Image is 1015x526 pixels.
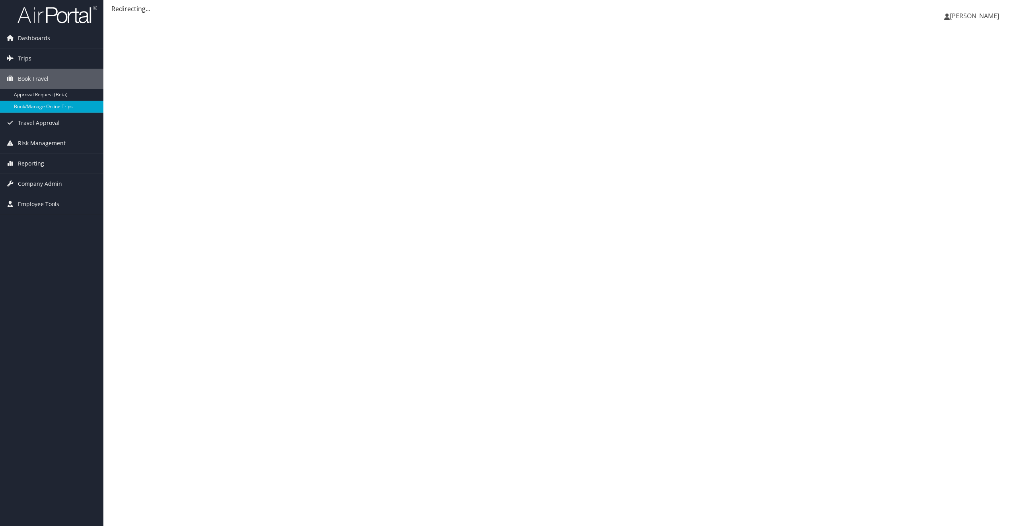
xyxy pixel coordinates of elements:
[18,133,66,153] span: Risk Management
[18,174,62,194] span: Company Admin
[18,194,59,214] span: Employee Tools
[111,4,1007,14] div: Redirecting...
[18,113,60,133] span: Travel Approval
[944,4,1007,28] a: [PERSON_NAME]
[18,69,49,89] span: Book Travel
[17,5,97,24] img: airportal-logo.png
[18,49,31,68] span: Trips
[18,28,50,48] span: Dashboards
[950,12,999,20] span: [PERSON_NAME]
[18,154,44,173] span: Reporting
